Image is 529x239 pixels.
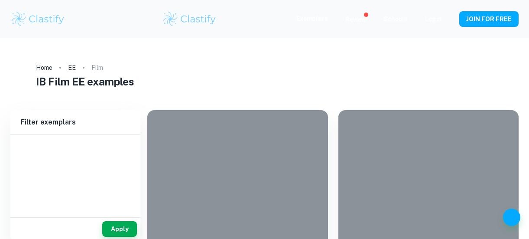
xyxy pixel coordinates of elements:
[162,10,217,28] img: Clastify logo
[68,62,76,74] a: EE
[296,14,328,23] p: Exemplars
[459,11,519,27] button: JOIN FOR FREE
[102,221,137,237] button: Apply
[91,63,103,72] p: Film
[10,10,65,28] img: Clastify logo
[425,16,442,23] a: Login
[36,62,52,74] a: Home
[10,110,140,134] h6: Filter exemplars
[345,15,366,24] p: Review
[36,74,493,89] h1: IB Film EE examples
[503,209,520,226] button: Help and Feedback
[383,16,408,23] a: Schools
